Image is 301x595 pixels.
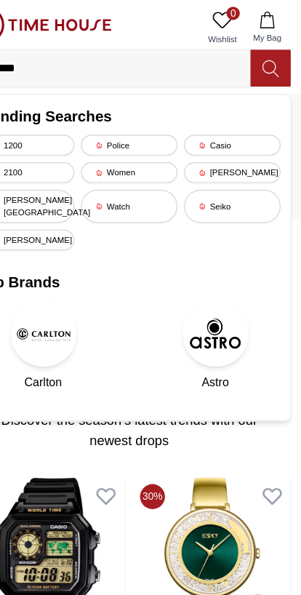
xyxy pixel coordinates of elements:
[18,166,103,195] div: [PERSON_NAME][GEOGRAPHIC_DATA]
[236,6,247,17] span: 0
[58,411,127,428] span: New Enquiry
[250,6,292,43] button: My Bag
[21,338,219,386] span: Hello! I'm your Time House Watches Support Assistant. How can I assist you [DATE]?
[253,28,289,39] span: My Bag
[198,142,283,160] div: [PERSON_NAME]
[73,15,213,29] div: [PERSON_NAME]
[154,418,292,563] img: Ecstacy Women's Analog Green Dial Watch - E23501-GBGG
[20,359,281,394] p: Discover the season’s latest trends with our newest drops
[18,92,283,112] h2: Trending Searches
[216,407,294,433] div: Exchanges
[214,29,250,40] span: Wishlist
[160,423,182,445] span: 30%
[9,418,146,563] img: CASIO Men's Digital Gold Dial Watch - AE-1200WH-1B
[153,411,199,428] span: Services
[36,444,156,462] span: Nearest Store Locator
[18,263,132,341] a: CarltonCarlton
[47,263,105,321] img: Carlton
[197,263,255,321] img: Astro
[214,6,250,43] a: 0Wishlist
[7,7,36,36] em: Back
[18,142,103,160] div: 2100
[59,327,92,341] span: Carlton
[172,478,284,495] span: Track your Shipment
[258,552,290,584] div: Chat Widget
[27,440,165,466] div: Nearest Store Locator
[9,6,135,38] img: ...
[18,236,283,257] h2: Top Brands
[225,411,284,428] span: Exchanges
[11,311,301,326] div: [PERSON_NAME]
[95,563,112,580] a: Home
[214,327,238,341] span: Astro
[18,201,103,219] div: [PERSON_NAME]
[108,142,193,160] div: Women
[198,118,283,136] div: Casio
[18,118,103,136] div: 1200
[169,263,283,341] a: AstroAstro
[190,380,228,390] span: 06:06 PM
[108,166,193,195] div: Watch
[108,118,193,136] div: Police
[198,166,283,195] div: Seiko
[144,407,209,433] div: Services
[41,9,65,34] img: Profile picture of Zoe
[182,444,284,462] span: Request a callback
[172,440,294,466] div: Request a callback
[163,474,294,500] div: Track your Shipment
[49,407,137,433] div: New Enquiry
[265,7,294,36] em: Minimize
